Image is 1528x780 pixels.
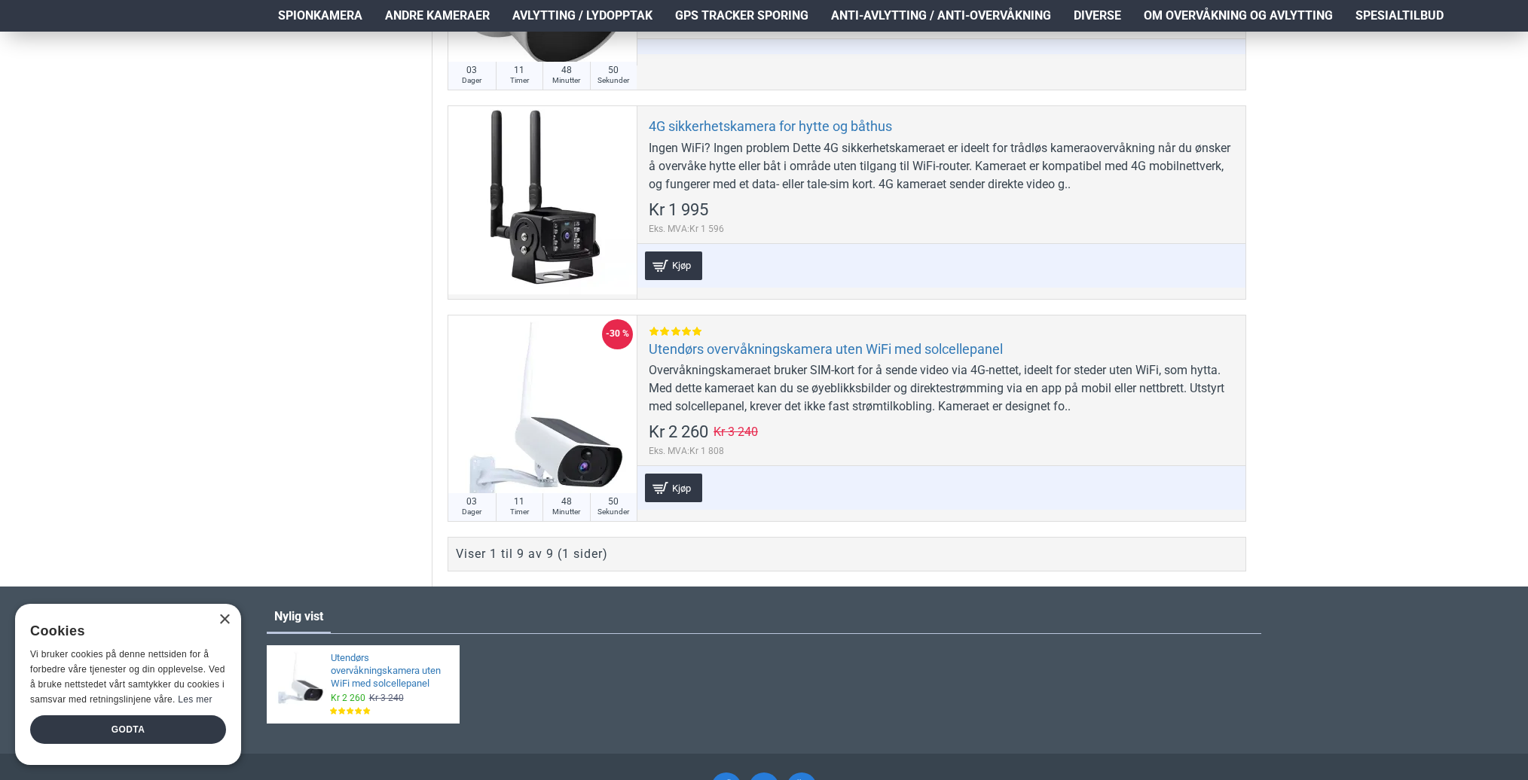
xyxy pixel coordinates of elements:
[1074,7,1121,25] span: Diverse
[649,424,708,440] span: Kr 2 260
[30,615,216,647] div: Cookies
[385,7,490,25] span: Andre kameraer
[649,222,724,236] span: Eks. MVA:Kr 1 596
[369,692,404,704] span: Kr 3 240
[272,651,327,705] img: Utendørs overvåkningskamera uten WiFi med solcellepanel
[278,7,362,25] span: Spionkamera
[30,715,226,744] div: Godta
[649,361,1234,416] div: Overvåkningskameraet bruker SIM-kort for å sende video via 4G-nettet, ideelt for steder uten WiFi...
[1355,7,1444,25] span: Spesialtilbud
[649,117,892,135] a: 4G sikkerhetskamera for hytte og båthus
[219,614,230,626] div: Close
[267,602,331,632] a: Nylig vist
[331,652,451,690] a: Utendørs overvåkningskamera uten WiFi med solcellepanel
[831,7,1051,25] span: Anti-avlytting / Anti-overvåkning
[448,315,637,504] a: Utendørs overvåkningskamera uten WiFi med solcellepanel Utendørs overvåkningskamera uten WiFi med...
[649,340,1003,358] a: Utendørs overvåkningskamera uten WiFi med solcellepanel
[512,7,652,25] span: Avlytting / Lydopptak
[448,106,637,294] a: 4G sikkerhetskamera for hytte og båthus 4G sikkerhetskamera for hytte og båthus
[649,139,1234,193] div: Ingen WiFi? Ingen problem Dette 4G sikkerhetskameraet er ideelt for trådløs kameraovervåkning når...
[714,426,758,438] span: Kr 3 240
[649,444,758,458] span: Eks. MVA:Kr 1 808
[675,7,808,25] span: GPS Tracker Sporing
[456,545,608,563] div: Viser 1 til 9 av 9 (1 sider)
[1144,7,1333,25] span: Om overvåkning og avlytting
[178,694,212,705] a: Les mer, opens a new window
[668,483,695,493] span: Kjøp
[649,202,708,218] span: Kr 1 995
[30,649,225,704] span: Vi bruker cookies på denne nettsiden for å forbedre våre tjenester og din opplevelse. Ved å bruke...
[668,261,695,270] span: Kjøp
[331,692,365,704] span: Kr 2 260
